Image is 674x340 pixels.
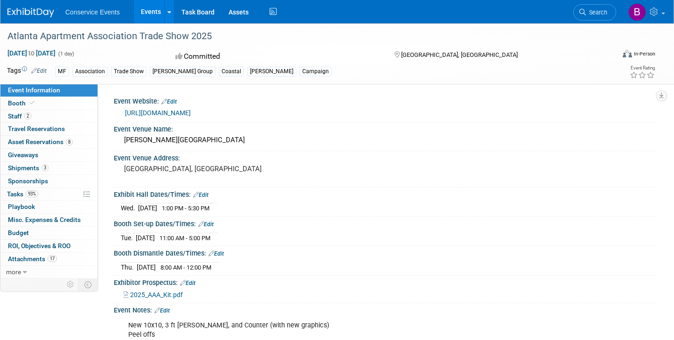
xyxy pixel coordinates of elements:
td: [DATE] [138,203,157,213]
a: Tasks93% [0,188,97,201]
span: to [27,49,36,57]
td: Thu. [121,262,137,272]
span: (1 day) [57,51,74,57]
span: 93% [26,190,38,197]
span: Tasks [7,190,38,198]
a: 2025_AAA_Kit.pdf [124,291,183,298]
td: Toggle Event Tabs [79,278,98,291]
img: Format-Inperson.png [623,50,632,57]
td: Tags [7,66,47,76]
span: 8:00 AM - 12:00 PM [160,264,211,271]
a: Misc. Expenses & Credits [0,214,97,226]
td: Wed. [121,203,138,213]
img: Brooke Jacques [628,3,646,21]
span: Search [586,9,607,16]
div: Event Notes: [114,303,655,315]
span: Conservice Events [65,8,120,16]
td: Tue. [121,233,136,243]
div: Exhibitor Prospectus: [114,276,655,288]
a: Edit [31,68,47,74]
td: Personalize Event Tab Strip [63,278,79,291]
span: Travel Reservations [8,125,65,132]
span: Budget [8,229,29,236]
span: more [6,268,21,276]
a: Edit [154,307,170,314]
div: [PERSON_NAME] [247,67,296,76]
a: Event Information [0,84,97,97]
span: 2025_AAA_Kit.pdf [130,291,183,298]
a: Edit [193,192,208,198]
div: Booth Set-up Dates/Times: [114,217,655,229]
a: Edit [208,250,224,257]
a: ROI, Objectives & ROO [0,240,97,252]
div: Event Website: [114,94,655,106]
span: [GEOGRAPHIC_DATA], [GEOGRAPHIC_DATA] [401,51,518,58]
a: Edit [198,221,214,228]
span: Attachments [8,255,57,263]
i: Booth reservation complete [30,100,35,105]
div: Exhibit Hall Dates/Times: [114,187,655,200]
span: Shipments [8,164,49,172]
div: [PERSON_NAME] Group [150,67,215,76]
div: Event Venue Name: [114,122,655,134]
div: Campaign [299,67,332,76]
a: Playbook [0,201,97,213]
div: Event Venue Address: [114,151,655,163]
div: Association [72,67,108,76]
td: [DATE] [137,262,156,272]
a: Booth [0,97,97,110]
span: Misc. Expenses & Credits [8,216,81,223]
div: [PERSON_NAME][GEOGRAPHIC_DATA] [121,133,648,147]
span: [DATE] [DATE] [7,49,56,57]
span: Event Information [8,86,60,94]
span: Sponsorships [8,177,48,185]
div: Atlanta Apartment Association Trade Show 2025 [4,28,600,45]
div: Event Rating [630,66,655,70]
a: Sponsorships [0,175,97,187]
a: [URL][DOMAIN_NAME] [125,109,191,117]
td: [DATE] [136,233,155,243]
div: In-Person [633,50,655,57]
span: Asset Reservations [8,138,73,146]
span: 1:00 PM - 5:30 PM [162,205,209,212]
span: Staff [8,112,31,120]
span: Playbook [8,203,35,210]
span: 17 [48,255,57,262]
img: ExhibitDay [7,8,54,17]
a: more [0,266,97,278]
a: Edit [161,98,177,105]
a: Giveaways [0,149,97,161]
span: 11:00 AM - 5:00 PM [160,235,210,242]
div: Trade Show [111,67,146,76]
pre: [GEOGRAPHIC_DATA], [GEOGRAPHIC_DATA] [124,165,329,173]
div: MF [55,67,69,76]
div: Committed [173,49,379,65]
a: Travel Reservations [0,123,97,135]
span: 8 [66,139,73,146]
a: Edit [180,280,195,286]
span: Booth [8,99,36,107]
a: Asset Reservations8 [0,136,97,148]
a: Search [573,4,616,21]
div: Booth Dismantle Dates/Times: [114,246,655,258]
div: Event Format [559,49,655,62]
a: Budget [0,227,97,239]
a: Staff2 [0,110,97,123]
a: Attachments17 [0,253,97,265]
span: Giveaways [8,151,38,159]
span: 3 [42,164,49,171]
span: 2 [24,112,31,119]
a: Shipments3 [0,162,97,174]
span: ROI, Objectives & ROO [8,242,70,250]
div: Coastal [219,67,244,76]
